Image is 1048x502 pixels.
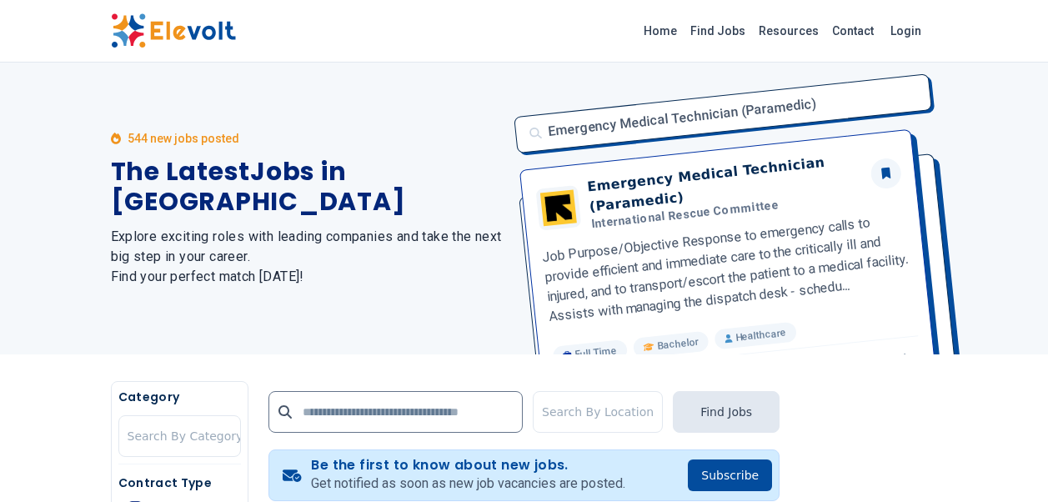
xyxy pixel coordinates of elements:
button: Subscribe [688,459,772,491]
button: Find Jobs [673,391,780,433]
h5: Contract Type [118,474,241,491]
p: Get notified as soon as new job vacancies are posted. [311,474,625,494]
p: 544 new jobs posted [128,130,239,147]
h4: Be the first to know about new jobs. [311,457,625,474]
a: Login [880,14,931,48]
img: Elevolt [111,13,236,48]
h2: Explore exciting roles with leading companies and take the next big step in your career. Find you... [111,227,504,287]
a: Contact [825,18,880,44]
a: Find Jobs [684,18,752,44]
a: Home [637,18,684,44]
h5: Category [118,389,241,405]
a: Resources [752,18,825,44]
h1: The Latest Jobs in [GEOGRAPHIC_DATA] [111,157,504,217]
